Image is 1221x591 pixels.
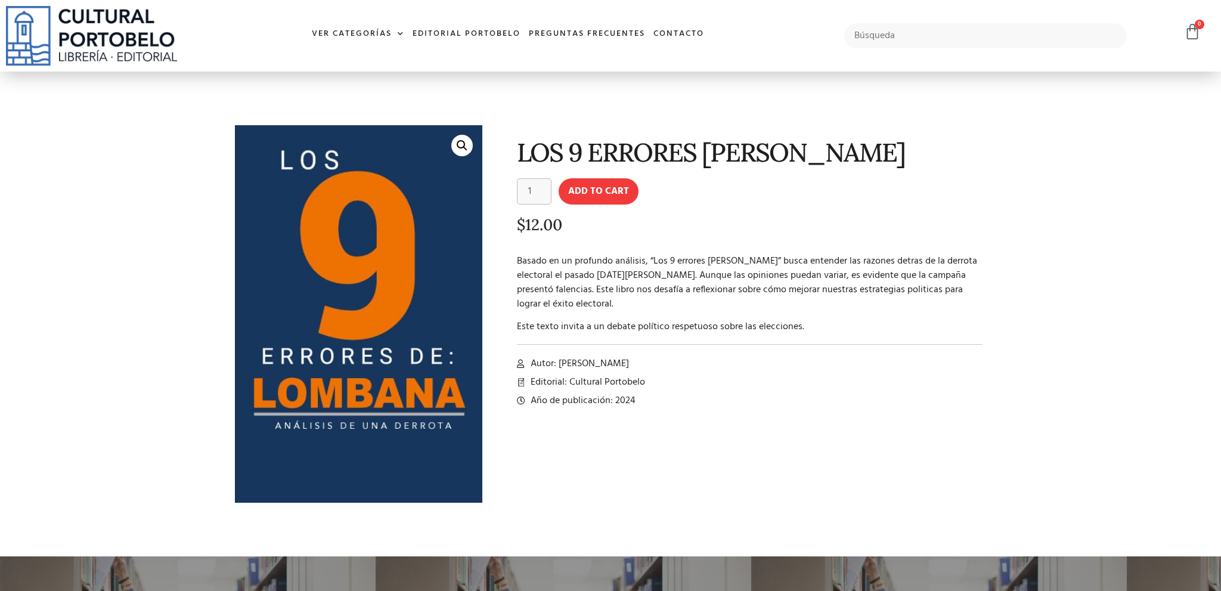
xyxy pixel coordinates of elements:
[408,21,525,47] a: Editorial Portobelo
[517,138,983,166] h1: LOS 9 ERRORES [PERSON_NAME]
[559,178,639,205] button: Add to cart
[517,320,983,334] p: Este texto invita a un debate político respetuoso sobre las elecciones.
[649,21,708,47] a: Contacto
[308,21,408,47] a: Ver Categorías
[517,215,525,234] span: $
[1195,20,1204,29] span: 0
[528,394,636,408] span: Año de publicación: 2024
[517,254,983,311] p: Basado en un profundo análisis, “Los 9 errores [PERSON_NAME]” busca entender las razones detras d...
[525,21,649,47] a: Preguntas frecuentes
[1184,23,1201,41] a: 0
[517,215,562,234] bdi: 12.00
[528,357,629,371] span: Autor: [PERSON_NAME]
[517,178,551,205] input: Product quantity
[844,23,1127,48] input: Búsqueda
[528,375,645,389] span: Editorial: Cultural Portobelo
[451,135,473,156] a: 🔍
[235,125,482,503] img: PORTADA-9-ERRORES-DE-LOMBANA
